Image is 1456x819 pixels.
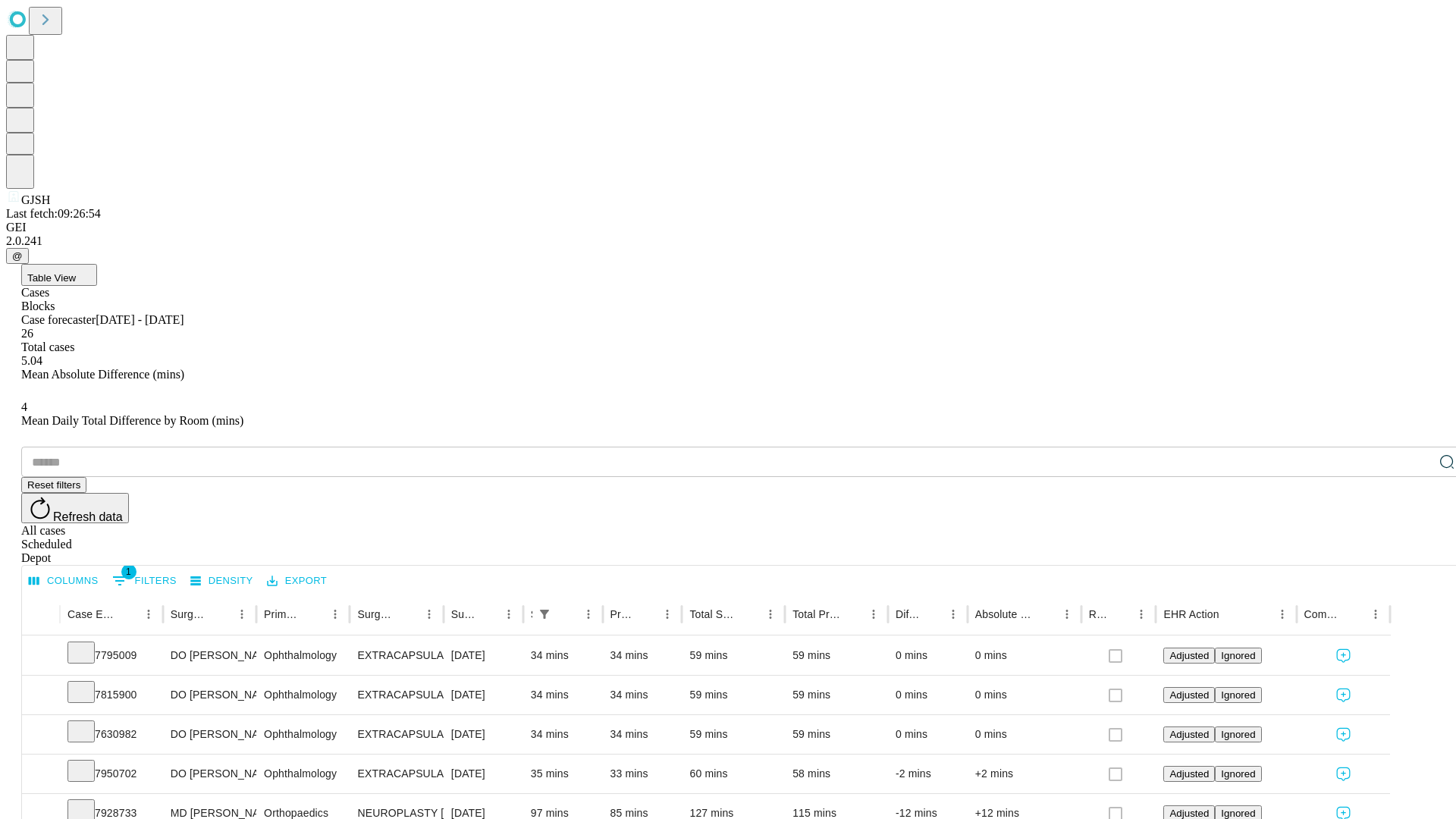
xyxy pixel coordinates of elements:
button: Sort [635,604,657,625]
button: @ [6,248,29,264]
button: Menu [498,604,519,625]
span: Reset filters [27,479,80,491]
div: GEI [6,221,1450,234]
button: Menu [943,604,964,625]
span: Ignored [1221,689,1255,701]
span: Case forecaster [21,313,96,326]
div: Total Predicted Duration [792,608,840,620]
button: Expand [30,722,52,748]
button: Menu [138,604,159,625]
div: DO [PERSON_NAME] [171,636,249,675]
button: Adjusted [1163,648,1215,664]
button: Menu [231,604,253,625]
div: 59 mins [792,636,880,675]
div: 59 mins [689,676,777,714]
span: Refresh data [53,510,123,523]
span: Adjusted [1169,689,1209,701]
div: [DATE] [451,755,516,793]
div: 0 mins [975,715,1074,754]
div: -2 mins [896,755,960,793]
button: Expand [30,643,52,670]
button: Export [263,570,331,593]
span: GJSH [21,193,50,206]
span: Adjusted [1169,808,1209,819]
div: 34 mins [610,676,675,714]
div: 34 mins [531,715,595,754]
div: 59 mins [792,715,880,754]
div: 0 mins [975,636,1074,675]
button: Table View [21,264,97,286]
button: Menu [1365,604,1386,625]
div: Comments [1304,608,1342,620]
div: +2 mins [975,755,1074,793]
div: [DATE] [451,715,516,754]
button: Select columns [25,570,102,593]
div: Surgery Date [451,608,475,620]
div: 58 mins [792,755,880,793]
button: Sort [210,604,231,625]
div: 34 mins [610,636,675,675]
button: Menu [760,604,781,625]
button: Menu [863,604,884,625]
div: 59 mins [792,676,880,714]
span: 1 [121,564,136,579]
div: 34 mins [610,715,675,754]
div: EXTRACAPSULAR CATARACT REMOVAL WITH [MEDICAL_DATA] [357,715,435,754]
div: Surgery Name [357,608,395,620]
div: DO [PERSON_NAME] [171,676,249,714]
button: Sort [117,604,138,625]
button: Ignored [1215,648,1261,664]
div: Ophthalmology [264,676,342,714]
button: Show filters [108,569,180,593]
span: Mean Daily Total Difference by Room (mins) [21,414,243,427]
span: Adjusted [1169,650,1209,661]
div: 2.0.241 [6,234,1450,248]
div: Total Scheduled Duration [689,608,737,620]
div: 0 mins [896,636,960,675]
button: Sort [477,604,498,625]
div: 0 mins [896,676,960,714]
div: 7815900 [67,676,155,714]
div: 59 mins [689,715,777,754]
button: Menu [1131,604,1152,625]
button: Expand [30,761,52,788]
span: Adjusted [1169,729,1209,740]
div: Ophthalmology [264,715,342,754]
div: Absolute Difference [975,608,1034,620]
button: Ignored [1215,726,1261,742]
button: Sort [842,604,863,625]
div: 35 mins [531,755,595,793]
button: Ignored [1215,687,1261,703]
div: 7950702 [67,755,155,793]
div: [DATE] [451,676,516,714]
button: Sort [1221,604,1242,625]
button: Reset filters [21,477,86,493]
div: [DATE] [451,636,516,675]
div: 0 mins [975,676,1074,714]
div: EHR Action [1163,608,1219,620]
div: 1 active filter [534,604,555,625]
button: Adjusted [1163,766,1215,782]
span: Ignored [1221,729,1255,740]
div: 0 mins [896,715,960,754]
button: Expand [30,682,52,709]
button: Refresh data [21,493,129,523]
div: 33 mins [610,755,675,793]
div: EXTRACAPSULAR CATARACT REMOVAL WITH [MEDICAL_DATA] [357,636,435,675]
span: 4 [21,400,27,413]
div: 34 mins [531,636,595,675]
button: Sort [303,604,325,625]
div: Surgeon Name [171,608,209,620]
span: Last fetch: 09:26:54 [6,207,101,220]
div: Predicted In Room Duration [610,608,635,620]
button: Density [187,570,257,593]
div: 60 mins [689,755,777,793]
button: Adjusted [1163,687,1215,703]
div: 7630982 [67,715,155,754]
div: Resolved in EHR [1089,608,1109,620]
span: Mean Absolute Difference (mins) [21,368,184,381]
span: Ignored [1221,768,1255,780]
button: Sort [1035,604,1056,625]
button: Menu [419,604,440,625]
button: Menu [657,604,678,625]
